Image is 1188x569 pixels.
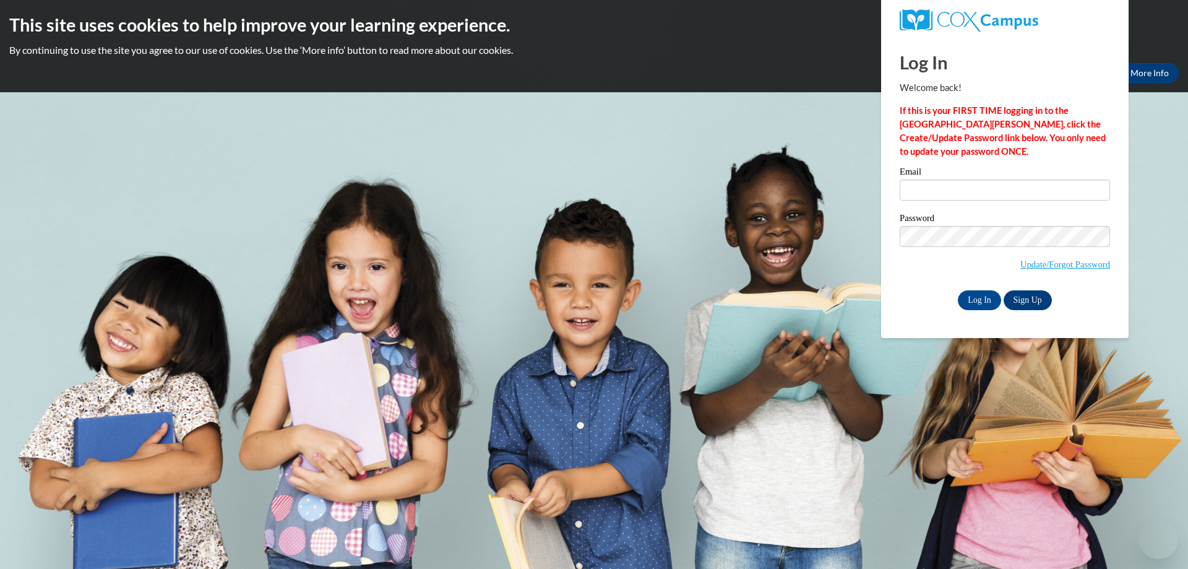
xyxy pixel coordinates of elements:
a: More Info [1121,63,1179,83]
img: COX Campus [900,9,1038,32]
p: Welcome back! [900,81,1110,95]
h2: This site uses cookies to help improve your learning experience. [9,12,1179,37]
strong: If this is your FIRST TIME logging in to the [GEOGRAPHIC_DATA][PERSON_NAME], click the Create/Upd... [900,105,1106,157]
iframe: Button to launch messaging window [1138,519,1178,559]
p: By continuing to use the site you agree to our use of cookies. Use the ‘More info’ button to read... [9,43,1179,57]
label: Password [900,214,1110,226]
a: Sign Up [1004,290,1052,310]
label: Email [900,167,1110,180]
a: Update/Forgot Password [1020,259,1110,269]
h1: Log In [900,50,1110,75]
input: Log In [958,290,1001,310]
a: COX Campus [900,9,1110,32]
